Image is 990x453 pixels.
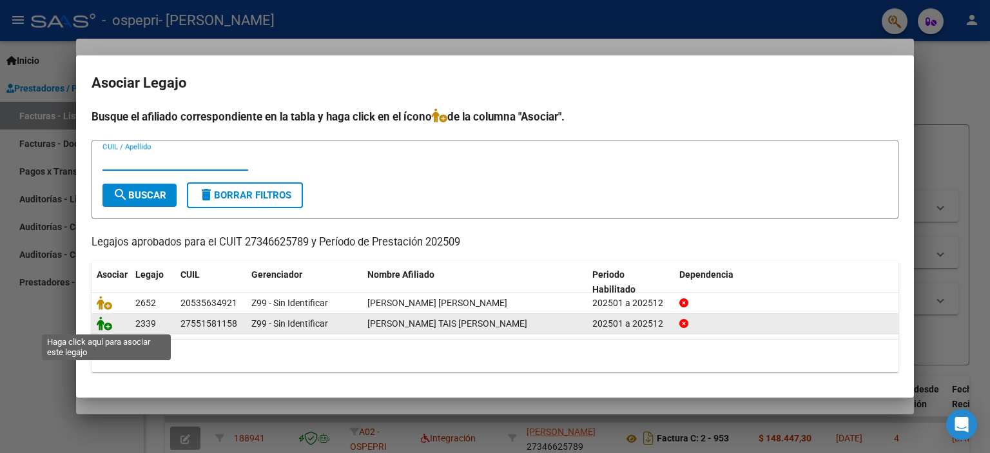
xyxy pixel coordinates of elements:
span: Gerenciador [251,269,302,280]
button: Buscar [102,184,177,207]
mat-icon: search [113,187,128,202]
div: 202501 a 202512 [592,296,669,311]
datatable-header-cell: Asociar [92,261,130,304]
span: Buscar [113,189,166,201]
div: 2 registros [92,340,898,372]
span: Borrar Filtros [199,189,291,201]
div: 27551581158 [180,316,237,331]
datatable-header-cell: Gerenciador [246,261,362,304]
span: 2652 [135,298,156,308]
span: RIVERO TAIS DELFINA [367,318,527,329]
mat-icon: delete [199,187,214,202]
p: Legajos aprobados para el CUIT 27346625789 y Período de Prestación 202509 [92,235,898,251]
datatable-header-cell: CUIL [175,261,246,304]
h4: Busque el afiliado correspondiente en la tabla y haga click en el ícono de la columna "Asociar". [92,108,898,125]
span: Z99 - Sin Identificar [251,298,328,308]
span: Legajo [135,269,164,280]
span: Periodo Habilitado [592,269,636,294]
span: MAGGIONI FONTEALBA OWEN WILLIAMS [367,298,507,308]
div: Open Intercom Messenger [946,409,977,440]
span: 2339 [135,318,156,329]
datatable-header-cell: Dependencia [674,261,899,304]
div: 202501 a 202512 [592,316,669,331]
datatable-header-cell: Legajo [130,261,175,304]
span: Dependencia [679,269,733,280]
button: Borrar Filtros [187,182,303,208]
div: 20535634921 [180,296,237,311]
span: Asociar [97,269,128,280]
span: Z99 - Sin Identificar [251,318,328,329]
span: CUIL [180,269,200,280]
datatable-header-cell: Periodo Habilitado [587,261,674,304]
datatable-header-cell: Nombre Afiliado [362,261,587,304]
span: Nombre Afiliado [367,269,434,280]
h2: Asociar Legajo [92,71,898,95]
